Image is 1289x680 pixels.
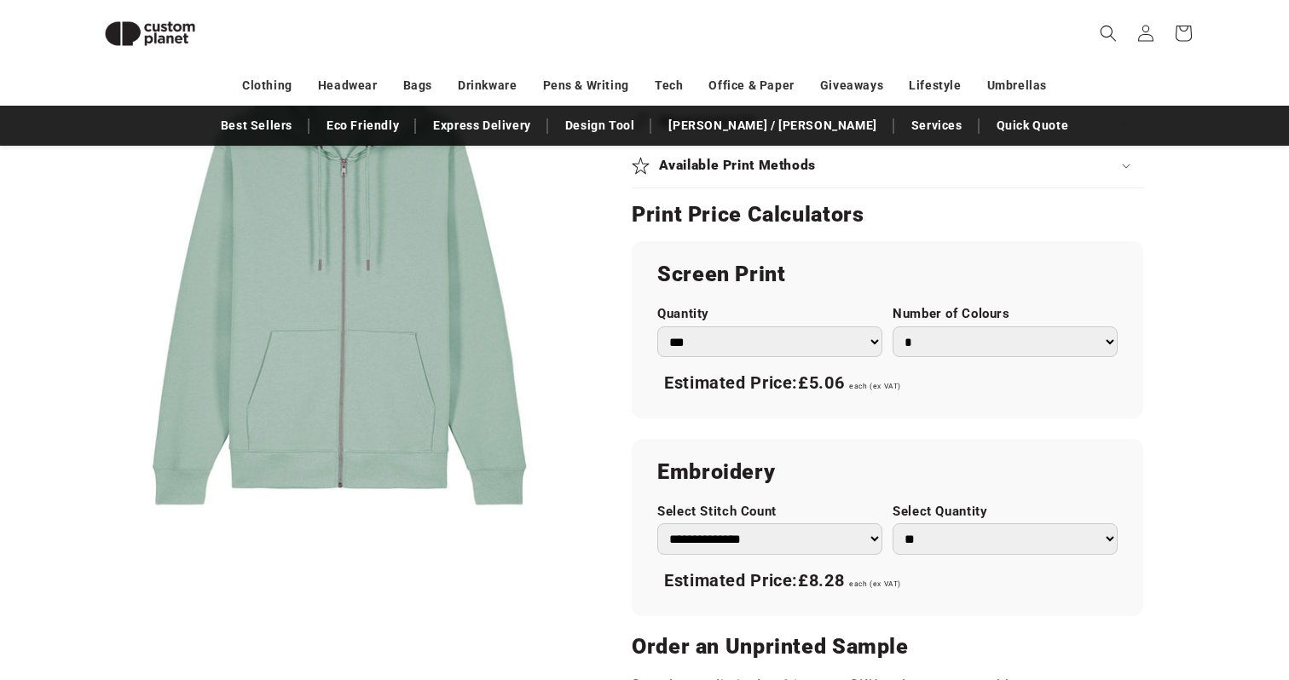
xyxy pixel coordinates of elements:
a: Services [903,111,971,141]
a: [PERSON_NAME] / [PERSON_NAME] [660,111,885,141]
span: £8.28 [798,570,844,591]
a: Drinkware [458,71,517,101]
span: each (ex VAT) [849,382,901,390]
a: Office & Paper [708,71,794,101]
a: Lifestyle [909,71,961,101]
div: Estimated Price: [657,563,1118,599]
label: Quantity [657,306,882,322]
label: Select Stitch Count [657,504,882,520]
span: £5.06 [798,372,844,393]
h2: Embroidery [657,458,1118,486]
label: Select Quantity [893,504,1118,520]
img: Custom Planet [90,7,210,61]
h2: Order an Unprinted Sample [632,633,1143,660]
summary: Available Print Methods [632,144,1143,187]
a: Bags [403,71,432,101]
h2: Available Print Methods [659,157,817,175]
a: Express Delivery [425,111,540,141]
a: Eco Friendly [318,111,408,141]
span: each (ex VAT) [849,579,901,588]
a: Giveaways [820,71,883,101]
a: Umbrellas [987,71,1047,101]
h2: Screen Print [657,261,1118,288]
a: Design Tool [557,111,644,141]
a: Clothing [242,71,292,101]
a: Tech [655,71,683,101]
a: Headwear [318,71,378,101]
a: Quick Quote [988,111,1078,141]
iframe: Chat Widget [997,496,1289,680]
media-gallery: Gallery Viewer [90,26,589,524]
summary: Search [1090,14,1127,52]
a: Pens & Writing [543,71,629,101]
label: Number of Colours [893,306,1118,322]
a: Best Sellers [212,111,301,141]
h2: Print Price Calculators [632,201,1143,228]
div: Estimated Price: [657,366,1118,401]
